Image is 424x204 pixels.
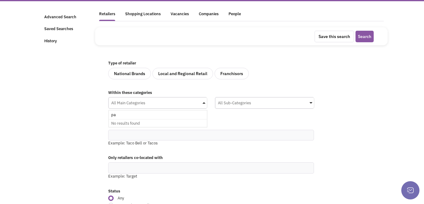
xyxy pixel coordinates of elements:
[114,71,145,77] div: National Brands
[108,155,314,161] label: Only retailers co-located with
[108,174,137,179] span: Example: Target
[41,23,91,35] a: Saved Searches
[171,11,189,19] div: Vacancies
[109,98,207,107] div: All Main Categories
[229,11,241,19] div: People
[109,119,207,127] div: No results found
[114,195,245,201] span: Any
[99,11,115,19] div: Retailers
[158,71,207,77] div: Local and Regional Retail
[108,61,314,66] label: Type of retailer
[199,11,219,19] div: Companies
[41,11,91,23] a: Advanced Search
[41,35,91,47] a: History
[215,98,314,107] div: All Sub-Categories
[220,71,243,77] div: Franchisors
[108,140,158,146] span: Example: Taco Bell or Tacos
[125,11,161,19] div: Shopping Locations
[108,123,314,128] label: By name or keyword
[108,90,314,96] label: Within these categories
[108,188,314,194] label: Status
[356,31,374,42] button: Search
[111,110,205,119] input: All Main CategoriesNo results found
[315,31,354,42] button: Save this search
